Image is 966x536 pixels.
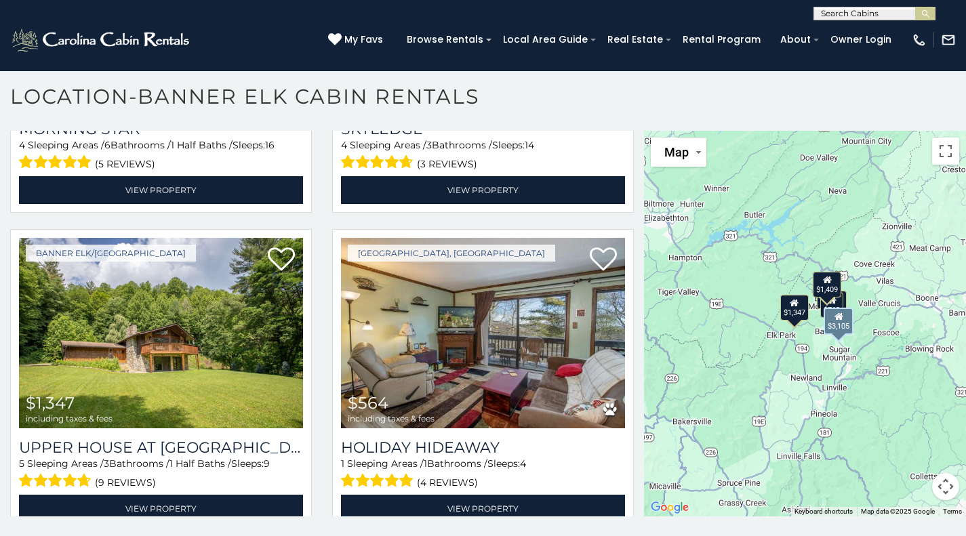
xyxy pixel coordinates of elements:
[647,499,692,516] a: Open this area in Google Maps (opens a new window)
[19,138,303,173] div: Sleeping Areas / Bathrooms / Sleeps:
[19,176,303,204] a: View Property
[520,457,526,470] span: 4
[426,139,432,151] span: 3
[496,29,595,50] a: Local Area Guide
[525,139,534,151] span: 14
[19,457,303,491] div: Sleeping Areas / Bathrooms / Sleeps:
[424,457,427,470] span: 1
[19,495,303,522] a: View Property
[417,155,477,173] span: (3 reviews)
[912,33,927,47] img: phone-regular-white.png
[932,473,959,500] button: Map camera controls
[348,414,435,423] span: including taxes & fees
[10,26,193,54] img: White-1-2.png
[19,238,303,428] img: Upper House at Tiffanys Estate
[341,457,344,470] span: 1
[794,507,853,516] button: Keyboard shortcuts
[341,238,625,428] a: Holiday Hideaway $564 including taxes & fees
[400,29,490,50] a: Browse Rentals
[943,508,962,515] a: Terms (opens in new tab)
[813,271,841,297] div: $1,409
[651,138,706,167] button: Change map style
[19,238,303,428] a: Upper House at Tiffanys Estate $1,347 including taxes & fees
[341,495,625,522] a: View Property
[341,457,625,491] div: Sleeping Areas / Bathrooms / Sleeps:
[95,474,156,491] span: (9 reviews)
[676,29,767,50] a: Rental Program
[19,139,25,151] span: 4
[348,245,555,262] a: [GEOGRAPHIC_DATA], [GEOGRAPHIC_DATA]
[19,457,24,470] span: 5
[104,457,109,470] span: 3
[348,393,388,413] span: $564
[417,474,478,491] span: (4 reviews)
[824,29,898,50] a: Owner Login
[341,238,625,428] img: Holiday Hideaway
[664,145,689,159] span: Map
[104,139,110,151] span: 6
[780,295,808,321] div: $1,347
[268,246,295,274] a: Add to favorites
[26,414,113,423] span: including taxes & fees
[823,290,846,316] div: $534
[344,33,383,47] span: My Favs
[171,139,233,151] span: 1 Half Baths /
[941,33,956,47] img: mail-regular-white.png
[95,155,155,173] span: (5 reviews)
[932,138,959,165] button: Toggle fullscreen view
[19,438,303,457] h3: Upper House at Tiffanys Estate
[341,176,625,204] a: View Property
[341,138,625,173] div: Sleeping Areas / Bathrooms / Sleeps:
[265,139,275,151] span: 16
[601,29,670,50] a: Real Estate
[341,139,347,151] span: 4
[264,457,270,470] span: 9
[341,438,625,457] a: Holiday Hideaway
[26,245,196,262] a: Banner Elk/[GEOGRAPHIC_DATA]
[647,499,692,516] img: Google
[19,438,303,457] a: Upper House at [GEOGRAPHIC_DATA]
[773,29,818,50] a: About
[328,33,386,47] a: My Favs
[824,307,853,334] div: $3,105
[590,246,617,274] a: Add to favorites
[861,508,935,515] span: Map data ©2025 Google
[169,457,231,470] span: 1 Half Baths /
[820,291,843,317] div: $763
[26,393,75,413] span: $1,347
